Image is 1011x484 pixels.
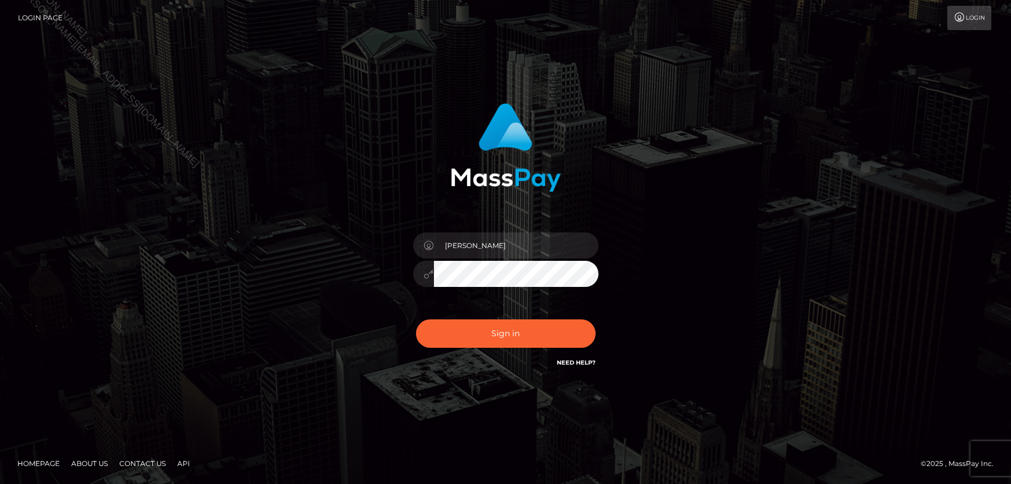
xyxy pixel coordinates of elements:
button: Sign in [416,319,596,348]
a: Login [947,6,991,30]
a: Need Help? [557,359,596,366]
input: Username... [434,232,598,259]
div: © 2025 , MassPay Inc. [921,457,1002,470]
a: Homepage [13,454,64,472]
a: API [173,454,195,472]
a: Login Page [18,6,63,30]
img: MassPay Login [451,103,561,192]
a: Contact Us [115,454,170,472]
a: About Us [67,454,112,472]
